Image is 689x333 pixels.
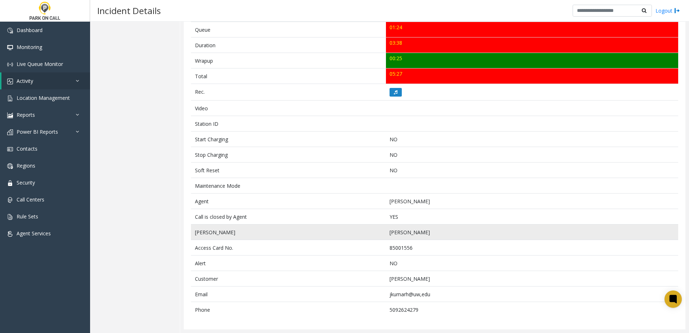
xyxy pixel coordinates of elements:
[191,225,386,240] td: [PERSON_NAME]
[7,214,13,220] img: 'icon'
[17,111,35,118] span: Reports
[386,302,678,318] td: 5092624279
[655,7,680,14] a: Logout
[7,112,13,118] img: 'icon'
[17,61,63,67] span: Live Queue Monitor
[191,194,386,209] td: Agent
[191,240,386,256] td: Access Card No.
[17,44,42,50] span: Monitoring
[7,163,13,169] img: 'icon'
[17,77,33,84] span: Activity
[17,94,70,101] span: Location Management
[386,225,678,240] td: [PERSON_NAME]
[390,213,674,221] p: YES
[191,209,386,225] td: Call is closed by Agent
[191,101,386,116] td: Video
[94,2,164,19] h3: Incident Details
[191,163,386,178] td: Soft Reset
[7,96,13,101] img: 'icon'
[7,180,13,186] img: 'icon'
[17,162,35,169] span: Regions
[191,53,386,68] td: Wrapup
[191,178,386,194] td: Maintenance Mode
[386,53,678,68] td: 00:25
[7,231,13,237] img: 'icon'
[7,146,13,152] img: 'icon'
[191,256,386,271] td: Alert
[386,271,678,287] td: [PERSON_NAME]
[390,136,674,143] p: NO
[7,45,13,50] img: 'icon'
[386,240,678,256] td: 85001556
[386,22,678,37] td: 01:24
[386,194,678,209] td: [PERSON_NAME]
[191,147,386,163] td: Stop Charging
[1,72,90,89] a: Activity
[390,151,674,159] p: NO
[386,256,678,271] td: NO
[386,287,678,302] td: jkumarh@uw,edu
[17,179,35,186] span: Security
[7,62,13,67] img: 'icon'
[191,68,386,84] td: Total
[390,166,674,174] p: NO
[17,196,44,203] span: Call Centers
[191,132,386,147] td: Start Charging
[191,287,386,302] td: Email
[7,28,13,34] img: 'icon'
[17,230,51,237] span: Agent Services
[191,84,386,101] td: Rec.
[7,79,13,84] img: 'icon'
[191,22,386,37] td: Queue
[674,7,680,14] img: logout
[191,116,386,132] td: Station ID
[17,128,58,135] span: Power BI Reports
[17,145,37,152] span: Contacts
[191,271,386,287] td: Customer
[17,213,38,220] span: Rule Sets
[386,37,678,53] td: 03:38
[191,37,386,53] td: Duration
[7,129,13,135] img: 'icon'
[7,197,13,203] img: 'icon'
[17,27,43,34] span: Dashboard
[191,302,386,318] td: Phone
[386,68,678,84] td: 05:27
